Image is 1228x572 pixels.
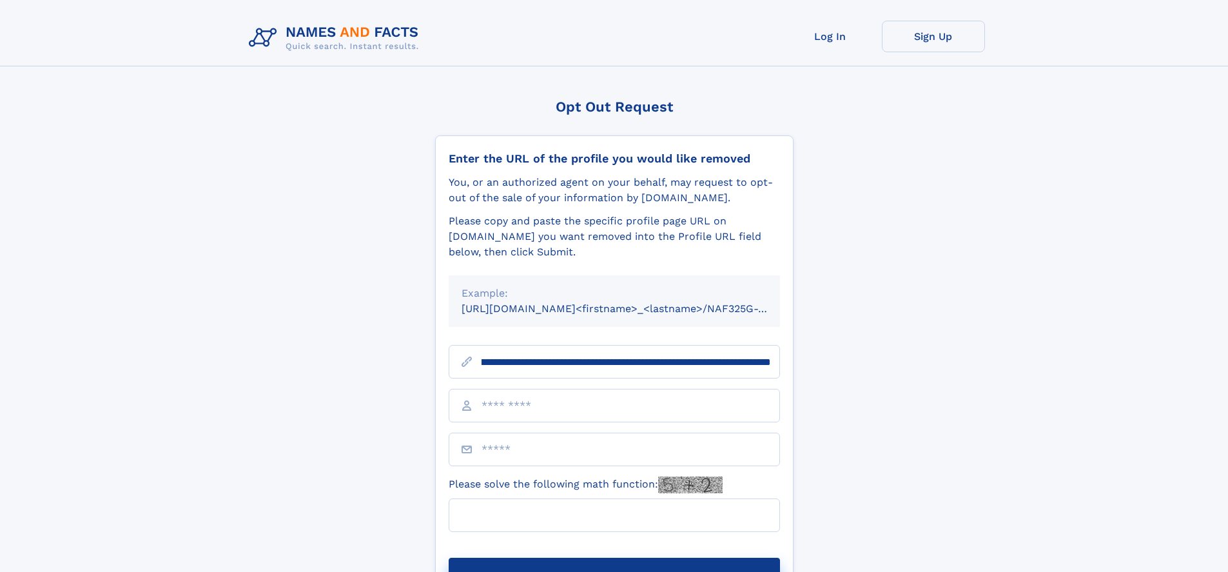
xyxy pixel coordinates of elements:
[462,286,767,301] div: Example:
[449,477,723,493] label: Please solve the following math function:
[449,175,780,206] div: You, or an authorized agent on your behalf, may request to opt-out of the sale of your informatio...
[244,21,429,55] img: Logo Names and Facts
[449,152,780,166] div: Enter the URL of the profile you would like removed
[462,302,804,315] small: [URL][DOMAIN_NAME]<firstname>_<lastname>/NAF325G-xxxxxxxx
[449,213,780,260] div: Please copy and paste the specific profile page URL on [DOMAIN_NAME] you want removed into the Pr...
[435,99,794,115] div: Opt Out Request
[779,21,882,52] a: Log In
[882,21,985,52] a: Sign Up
